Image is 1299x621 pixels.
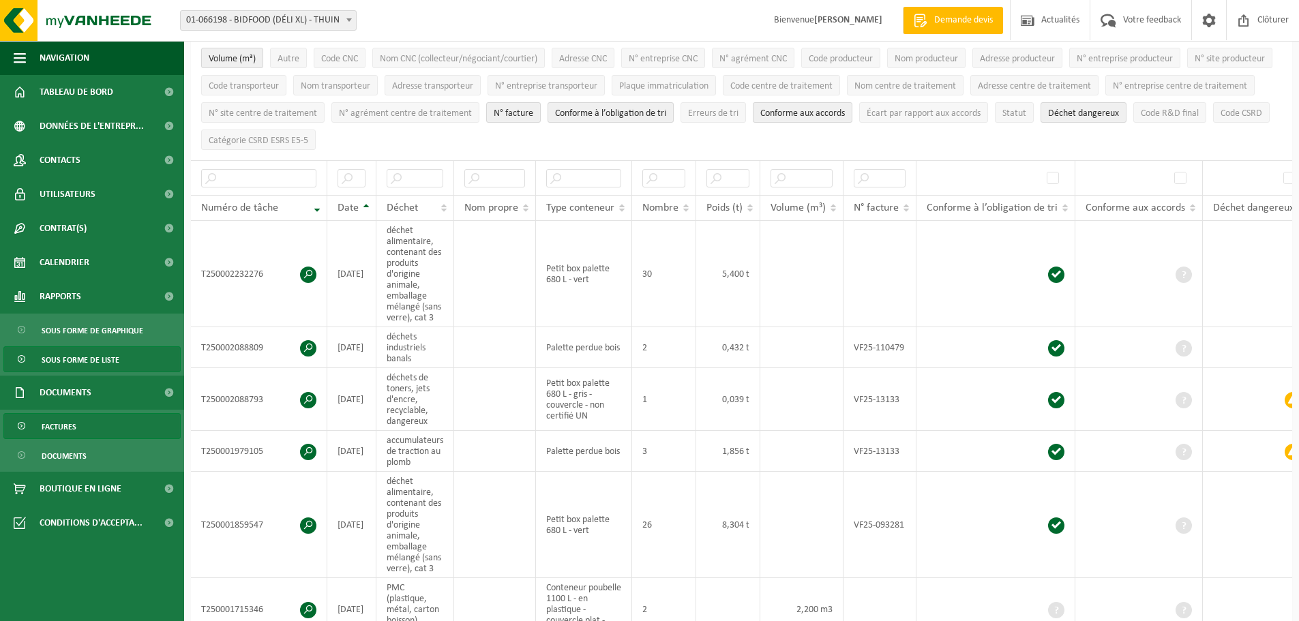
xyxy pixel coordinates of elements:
[1141,108,1199,119] span: Code R&D final
[321,54,358,64] span: Code CNC
[814,15,882,25] strong: [PERSON_NAME]
[42,347,119,373] span: Sous forme de liste
[536,472,632,578] td: Petit box palette 680 L - vert
[536,368,632,431] td: Petit box palette 680 L - gris - couvercle - non certifié UN
[696,221,760,327] td: 5,400 t
[40,472,121,506] span: Boutique en ligne
[859,102,988,123] button: Écart par rapport aux accordsÉcart par rapport aux accords: Activate to sort
[3,317,181,343] a: Sous forme de graphique
[327,221,376,327] td: [DATE]
[209,136,308,146] span: Catégorie CSRD ESRS E5-5
[995,102,1034,123] button: StatutStatut: Activate to sort
[42,414,76,440] span: Factures
[854,81,956,91] span: Nom centre de traitement
[681,102,746,123] button: Erreurs de triErreurs de tri: Activate to sort
[895,54,958,64] span: Nom producteur
[380,54,537,64] span: Nom CNC (collecteur/négociant/courtier)
[753,102,852,123] button: Conforme aux accords : Activate to sort
[40,211,87,245] span: Contrat(s)
[696,327,760,368] td: 0,432 t
[867,108,981,119] span: Écart par rapport aux accords
[642,202,678,213] span: Nombre
[536,327,632,368] td: Palette perdue bois
[1195,54,1265,64] span: N° site producteur
[760,108,845,119] span: Conforme aux accords
[931,14,996,27] span: Demande devis
[629,54,698,64] span: N° entreprise CNC
[385,75,481,95] button: Adresse transporteurAdresse transporteur: Activate to sort
[40,506,143,540] span: Conditions d'accepta...
[1105,75,1255,95] button: N° entreprise centre de traitementN° entreprise centre de traitement: Activate to sort
[706,202,743,213] span: Poids (t)
[392,81,473,91] span: Adresse transporteur
[3,346,181,372] a: Sous forme de liste
[632,472,696,578] td: 26
[331,102,479,123] button: N° agrément centre de traitementN° agrément centre de traitement: Activate to sort
[201,202,278,213] span: Numéro de tâche
[843,368,916,431] td: VF25-13133
[632,327,696,368] td: 2
[619,81,708,91] span: Plaque immatriculation
[1187,48,1272,68] button: N° site producteurN° site producteur : Activate to sort
[327,368,376,431] td: [DATE]
[1221,108,1262,119] span: Code CSRD
[486,102,541,123] button: N° factureN° facture: Activate to sort
[1213,202,1294,213] span: Déchet dangereux
[494,108,533,119] span: N° facture
[843,327,916,368] td: VF25-110479
[209,81,279,91] span: Code transporteur
[1077,54,1173,64] span: N° entreprise producteur
[801,48,880,68] button: Code producteurCode producteur: Activate to sort
[42,443,87,469] span: Documents
[40,376,91,410] span: Documents
[809,54,873,64] span: Code producteur
[376,472,454,578] td: déchet alimentaire, contenant des produits d'origine animale, emballage mélangé (sans verre), cat 3
[209,54,256,64] span: Volume (m³)
[293,75,378,95] button: Nom transporteurNom transporteur: Activate to sort
[1069,48,1180,68] button: N° entreprise producteurN° entreprise producteur: Activate to sort
[548,102,674,123] button: Conforme à l’obligation de tri : Activate to sort
[555,108,666,119] span: Conforme à l’obligation de tri
[980,54,1055,64] span: Adresse producteur
[843,431,916,472] td: VF25-13133
[191,221,327,327] td: T250002232276
[191,431,327,472] td: T250001979105
[559,54,607,64] span: Adresse CNC
[209,108,317,119] span: N° site centre de traitement
[327,327,376,368] td: [DATE]
[719,54,787,64] span: N° agrément CNC
[42,318,143,344] span: Sous forme de graphique
[191,368,327,431] td: T250002088793
[40,143,80,177] span: Contacts
[1048,108,1119,119] span: Déchet dangereux
[903,7,1003,34] a: Demande devis
[372,48,545,68] button: Nom CNC (collecteur/négociant/courtier)Nom CNC (collecteur/négociant/courtier): Activate to sort
[552,48,614,68] button: Adresse CNCAdresse CNC: Activate to sort
[495,81,597,91] span: N° entreprise transporteur
[771,202,826,213] span: Volume (m³)
[843,472,916,578] td: VF25-093281
[536,431,632,472] td: Palette perdue bois
[632,368,696,431] td: 1
[696,431,760,472] td: 1,856 t
[1086,202,1185,213] span: Conforme aux accords
[536,221,632,327] td: Petit box palette 680 L - vert
[3,413,181,439] a: Factures
[301,81,370,91] span: Nom transporteur
[40,109,144,143] span: Données de l'entrepr...
[621,48,705,68] button: N° entreprise CNCN° entreprise CNC: Activate to sort
[1041,102,1126,123] button: Déchet dangereux : Activate to sort
[927,202,1058,213] span: Conforme à l’obligation de tri
[338,202,359,213] span: Date
[730,81,833,91] span: Code centre de traitement
[972,48,1062,68] button: Adresse producteurAdresse producteur: Activate to sort
[688,108,738,119] span: Erreurs de tri
[181,11,356,30] span: 01-066198 - BIDFOOD (DÉLI XL) - THUIN
[201,48,263,68] button: Volume (m³)Volume (m³): Activate to sort
[696,368,760,431] td: 0,039 t
[327,431,376,472] td: [DATE]
[376,327,454,368] td: déchets industriels banals
[40,279,81,314] span: Rapports
[40,245,89,279] span: Calendrier
[854,202,899,213] span: N° facture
